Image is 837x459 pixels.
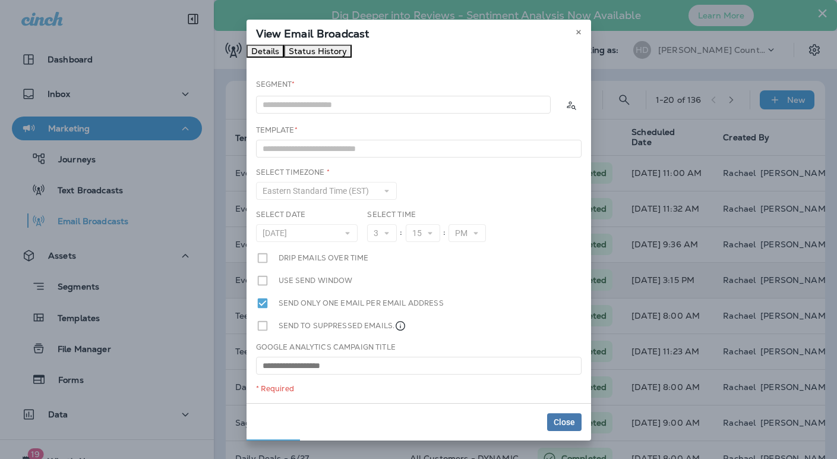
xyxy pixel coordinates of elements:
[440,224,448,242] div: :
[279,297,444,310] label: Send only one email per email address
[412,228,427,238] span: 15
[256,384,582,394] div: * Required
[374,228,383,238] span: 3
[279,319,407,332] label: Send to suppressed emails.
[560,94,582,115] button: Calculate the estimated number of emails to be sent based on selected segment. (This could take a...
[256,182,397,200] button: Eastern Standard Time (EST)
[247,45,284,58] button: Details
[256,224,358,242] button: [DATE]
[256,80,295,89] label: Segment
[406,224,440,242] button: 15
[554,418,575,426] span: Close
[256,168,330,177] label: Select Timezone
[397,224,405,242] div: :
[256,125,298,135] label: Template
[367,224,397,242] button: 3
[256,342,396,352] label: Google Analytics Campaign Title
[263,186,374,196] span: Eastern Standard Time (EST)
[263,228,292,238] span: [DATE]
[279,251,369,265] label: Drip emails over time
[547,413,582,431] button: Close
[455,228,472,238] span: PM
[279,274,353,287] label: Use send window
[367,210,416,219] label: Select Time
[256,210,306,219] label: Select Date
[448,224,486,242] button: PM
[247,20,591,45] div: View Email Broadcast
[284,45,352,58] button: Status History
